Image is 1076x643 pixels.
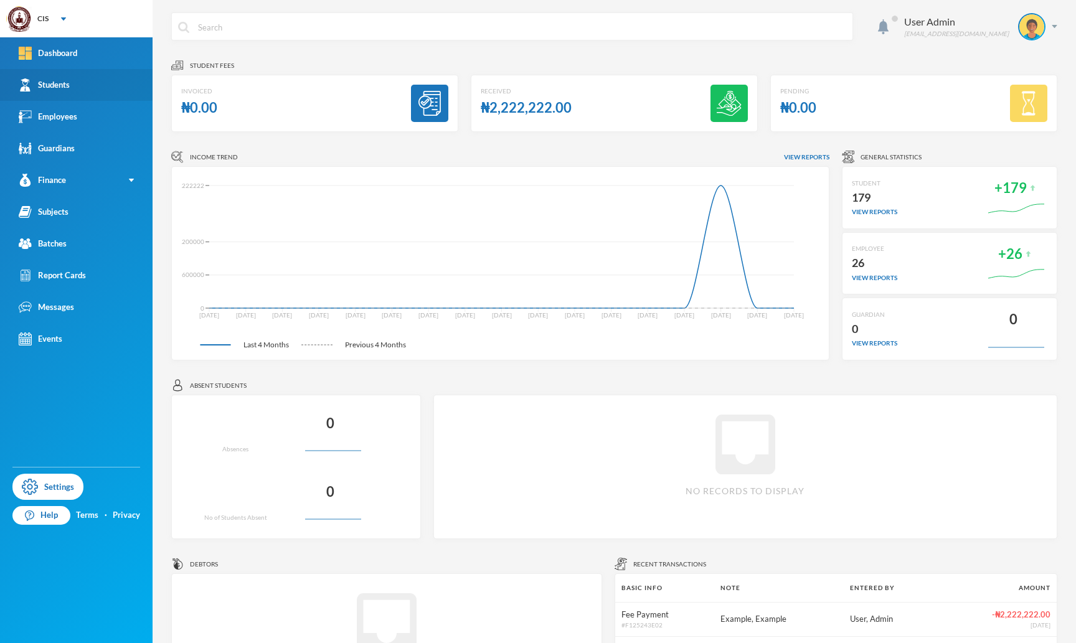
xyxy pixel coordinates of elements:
[770,75,1057,132] a: Pending₦0.00
[76,509,98,522] a: Terms
[747,311,767,319] tspan: [DATE]
[190,153,238,162] span: Income Trend
[190,61,234,70] span: Student fees
[418,311,438,319] tspan: [DATE]
[844,574,939,602] th: Entered By
[492,311,512,319] tspan: [DATE]
[633,560,706,569] span: Recent Transactions
[19,332,62,345] div: Events
[711,311,731,319] tspan: [DATE]
[178,238,204,245] tspan: 1200000
[201,304,204,312] tspan: 0
[204,513,267,522] div: No of Students Absent
[844,602,939,637] td: User, Admin
[19,78,70,92] div: Students
[37,13,49,24] div: CIS
[852,207,897,217] div: view reports
[199,311,219,319] tspan: [DATE]
[178,182,204,189] tspan: 2222222
[272,311,292,319] tspan: [DATE]
[686,484,805,497] span: No records to display
[714,574,844,602] th: Note
[182,271,204,278] tspan: 600000
[19,237,67,250] div: Batches
[190,560,218,569] span: Debtors
[1009,307,1017,332] div: 0
[528,311,548,319] tspan: [DATE]
[481,87,572,96] div: Received
[1019,14,1044,39] img: STUDENT
[481,96,572,120] div: ₦2,222,222.00
[780,87,816,96] div: Pending
[852,339,897,348] div: view reports
[992,609,1050,619] strong: -₦2,222,222.00
[171,75,458,132] a: Invoiced₦0.00
[621,609,708,621] div: Fee Payment
[382,311,402,319] tspan: [DATE]
[939,574,1057,602] th: Amount
[222,444,248,454] div: Absences
[674,311,694,319] tspan: [DATE]
[19,269,86,282] div: Report Cards
[326,411,334,436] div: 0
[861,153,922,162] span: General Statistics
[784,311,804,319] tspan: [DATE]
[852,310,897,319] div: GUARDIAN
[780,96,816,120] div: ₦0.00
[945,621,1050,630] div: [DATE]
[565,311,585,319] tspan: [DATE]
[904,14,1009,29] div: User Admin
[638,311,658,319] tspan: [DATE]
[19,142,75,155] div: Guardians
[113,509,140,522] a: Privacy
[197,13,846,41] input: Search
[19,174,66,187] div: Finance
[998,242,1022,266] div: +26
[19,47,77,60] div: Dashboard
[714,602,844,637] td: Example, Example
[852,319,897,339] div: 0
[852,188,897,208] div: 179
[852,253,897,273] div: 26
[190,381,247,390] span: Absent students
[333,339,418,350] span: Previous 4 Months
[455,311,475,319] tspan: [DATE]
[178,22,189,33] img: search
[346,311,366,319] tspan: [DATE]
[181,87,217,96] div: Invoiced
[19,110,77,123] div: Employees
[7,7,32,32] img: logo
[19,301,74,314] div: Messages
[12,474,83,500] a: Settings
[904,29,1009,39] div: [EMAIL_ADDRESS][DOMAIN_NAME]
[784,153,829,162] span: View reports
[615,574,714,602] th: Basic Info
[852,273,897,283] div: view reports
[706,405,785,484] i: inbox
[12,506,70,525] a: Help
[236,311,256,319] tspan: [DATE]
[621,621,708,630] div: # F125243E02
[19,205,68,218] div: Subjects
[602,311,621,319] tspan: [DATE]
[231,339,301,350] span: Last 4 Months
[181,96,217,120] div: ₦0.00
[852,179,897,188] div: STUDENT
[105,509,107,522] div: ·
[994,176,1027,200] div: +179
[309,311,329,319] tspan: [DATE]
[326,480,334,504] div: 0
[852,244,897,253] div: EMPLOYEE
